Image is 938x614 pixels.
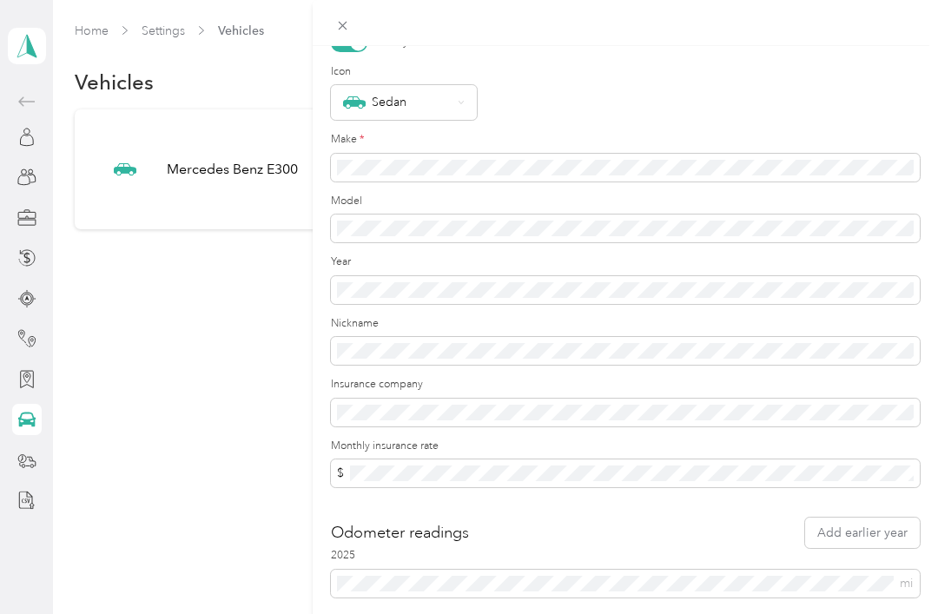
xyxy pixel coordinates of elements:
[331,64,920,80] label: Icon
[331,521,469,545] h2: Odometer readings
[331,132,920,148] label: Make
[331,377,920,393] label: Insurance company
[331,548,920,564] label: 2025
[331,194,920,209] label: Model
[343,91,452,114] div: Sedan
[331,439,920,454] label: Monthly insurance rate
[331,254,920,270] label: Year
[337,465,344,480] span: $
[805,518,920,548] button: Add earlier year
[343,91,366,114] img: Sedan
[841,517,938,614] iframe: Everlance-gr Chat Button Frame
[331,316,920,332] label: Nickname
